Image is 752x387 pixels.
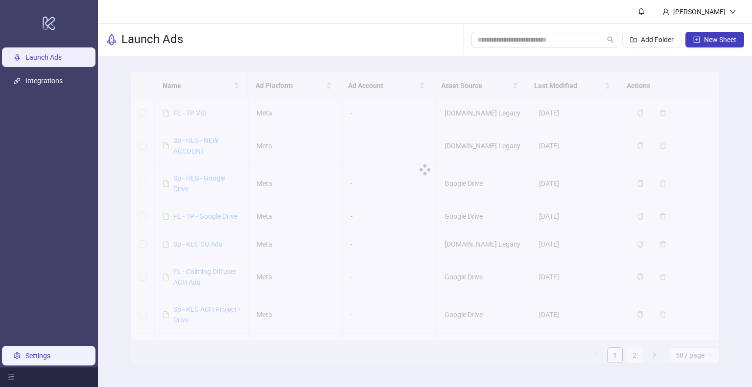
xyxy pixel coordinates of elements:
button: New Sheet [685,32,744,47]
a: Settings [25,352,50,360]
a: Integrations [25,77,63,85]
button: Add Folder [622,32,681,47]
span: New Sheet [704,36,736,44]
span: user [662,8,669,15]
span: plus-square [693,36,700,43]
h3: Launch Ads [121,32,183,47]
span: bell [638,8,645,15]
span: rocket [106,34,117,46]
span: menu-fold [8,374,15,381]
span: Add Folder [641,36,674,44]
span: folder-add [630,36,637,43]
a: Launch Ads [25,53,62,61]
div: [PERSON_NAME] [669,6,729,17]
span: search [607,36,614,43]
span: down [729,8,736,15]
